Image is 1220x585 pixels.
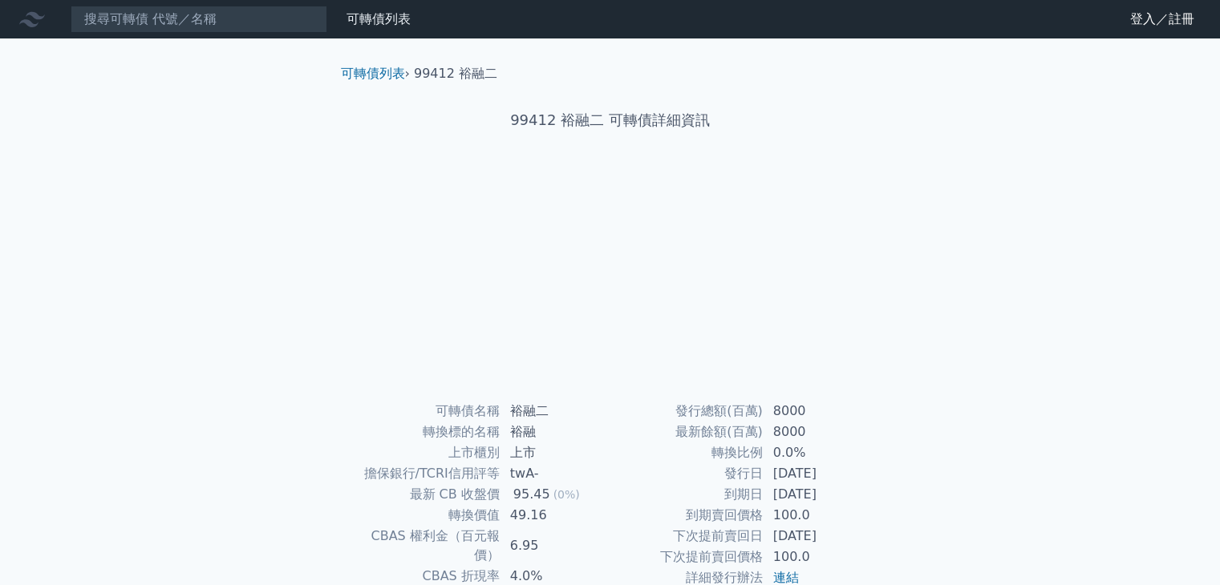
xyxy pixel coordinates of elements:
li: 99412 裕融二 [414,64,497,83]
a: 可轉債列表 [347,11,411,26]
input: 搜尋可轉債 代號／名稱 [71,6,327,33]
td: 0.0% [764,442,873,463]
td: 下次提前賣回價格 [610,547,764,567]
td: 裕融 [501,422,610,442]
td: 發行日 [610,463,764,484]
td: [DATE] [764,526,873,547]
a: 連結 [773,570,799,585]
td: [DATE] [764,463,873,484]
td: 下次提前賣回日 [610,526,764,547]
td: 最新餘額(百萬) [610,422,764,442]
td: 6.95 [501,526,610,566]
td: 擔保銀行/TCRI信用評等 [347,463,501,484]
td: CBAS 權利金（百元報價） [347,526,501,566]
td: 發行總額(百萬) [610,401,764,422]
td: 上市 [501,442,610,463]
td: 49.16 [501,505,610,526]
div: 95.45 [510,485,553,504]
td: 轉換比例 [610,442,764,463]
h1: 99412 裕融二 可轉債詳細資訊 [328,109,893,131]
td: 100.0 [764,505,873,526]
td: 轉換標的名稱 [347,422,501,442]
td: [DATE] [764,484,873,505]
td: 上市櫃別 [347,442,501,463]
a: 可轉債列表 [341,66,405,81]
span: (0%) [553,488,580,501]
li: › [341,64,410,83]
td: 8000 [764,401,873,422]
td: 100.0 [764,547,873,567]
td: 裕融二 [501,401,610,422]
td: 到期賣回價格 [610,505,764,526]
a: 登入／註冊 [1117,6,1207,32]
td: 8000 [764,422,873,442]
td: 可轉債名稱 [347,401,501,422]
td: 到期日 [610,484,764,505]
td: twA- [501,463,610,484]
td: 轉換價值 [347,505,501,526]
td: 最新 CB 收盤價 [347,484,501,505]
